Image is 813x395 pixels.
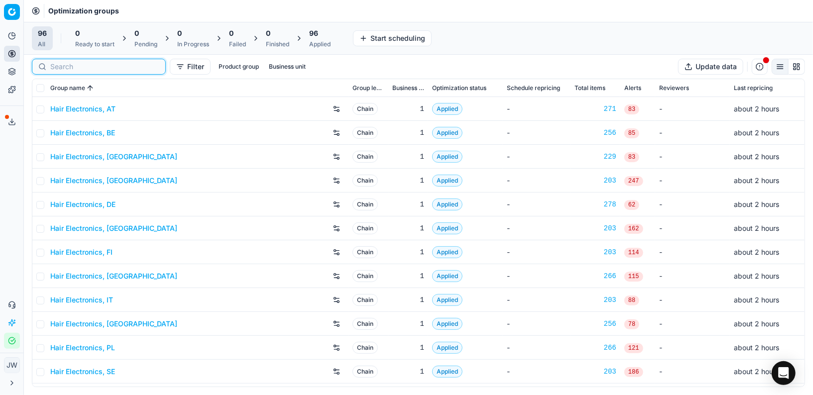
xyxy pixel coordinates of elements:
[575,295,616,305] a: 203
[50,295,113,305] a: Hair Electronics, IT
[655,193,730,216] td: -
[432,84,486,92] span: Optimization status
[575,128,616,138] div: 256
[503,169,571,193] td: -
[503,97,571,121] td: -
[50,319,177,329] a: Hair Electronics, [GEOGRAPHIC_DATA]
[678,59,743,75] button: Update data
[655,240,730,264] td: -
[575,104,616,114] a: 271
[177,40,209,48] div: In Progress
[734,200,779,208] span: about 2 hours
[75,28,80,38] span: 0
[575,271,616,281] a: 266
[392,295,424,305] div: 1
[575,199,616,209] a: 278
[392,152,424,162] div: 1
[655,216,730,240] td: -
[655,169,730,193] td: -
[624,104,639,114] span: 83
[734,248,779,256] span: about 2 hours
[575,247,616,257] a: 203
[624,152,639,162] span: 83
[266,28,270,38] span: 0
[75,40,115,48] div: Ready to start
[432,198,463,210] span: Applied
[655,97,730,121] td: -
[352,270,378,282] span: Chain
[4,357,20,373] button: JW
[624,176,643,186] span: 247
[134,28,139,38] span: 0
[503,240,571,264] td: -
[432,151,463,163] span: Applied
[734,176,779,185] span: about 2 hours
[177,28,182,38] span: 0
[265,61,310,73] button: Business unit
[352,198,378,210] span: Chain
[50,176,177,186] a: Hair Electronics, [GEOGRAPHIC_DATA]
[352,294,378,306] span: Chain
[392,223,424,233] div: 1
[734,104,779,113] span: about 2 hours
[655,336,730,360] td: -
[503,288,571,312] td: -
[50,152,177,162] a: Hair Electronics, [GEOGRAPHIC_DATA]
[734,152,779,161] span: about 2 hours
[734,272,779,280] span: about 2 hours
[655,145,730,169] td: -
[352,366,378,378] span: Chain
[575,367,616,377] div: 203
[215,61,263,73] button: Product group
[734,224,779,232] span: about 2 hours
[432,175,463,187] span: Applied
[772,361,796,385] div: Open Intercom Messenger
[432,222,463,234] span: Applied
[655,121,730,145] td: -
[624,296,639,305] span: 88
[503,336,571,360] td: -
[50,84,85,92] span: Group name
[659,84,689,92] span: Reviewers
[624,248,643,258] span: 114
[352,84,384,92] span: Group level
[392,343,424,353] div: 1
[503,216,571,240] td: -
[507,84,560,92] span: Schedule repricing
[50,104,116,114] a: Hair Electronics, AT
[575,152,616,162] div: 229
[624,128,639,138] span: 85
[503,121,571,145] td: -
[392,271,424,281] div: 1
[48,6,119,16] span: Optimization groups
[352,175,378,187] span: Chain
[624,367,643,377] span: 186
[352,151,378,163] span: Chain
[575,319,616,329] a: 256
[353,30,432,46] button: Start scheduling
[392,247,424,257] div: 1
[734,296,779,304] span: about 2 hours
[170,59,211,75] button: Filter
[624,224,643,234] span: 162
[655,264,730,288] td: -
[734,343,779,352] span: about 2 hours
[624,272,643,282] span: 115
[85,83,95,93] button: Sorted by Group name ascending
[432,246,463,258] span: Applied
[229,40,246,48] div: Failed
[352,222,378,234] span: Chain
[352,246,378,258] span: Chain
[392,176,424,186] div: 1
[503,264,571,288] td: -
[655,312,730,336] td: -
[575,223,616,233] a: 203
[575,176,616,186] div: 203
[503,145,571,169] td: -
